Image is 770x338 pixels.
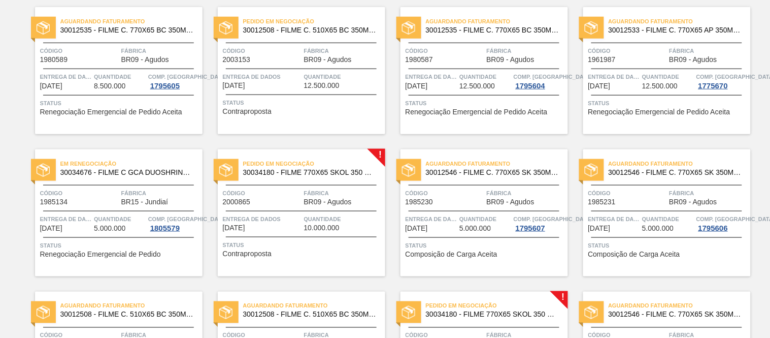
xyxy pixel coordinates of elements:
span: Status [406,98,565,108]
font: BR09 - Agudos [487,55,534,64]
font: Renegociação Emergencial de Pedido Aceita [588,108,730,116]
span: Aguardando Faturamento [426,159,568,169]
font: 1805579 [150,224,180,232]
span: BR09 - Agudos [304,56,352,64]
font: 30012535 - FILME C. 770X65 BC 350ML C12 429 [60,26,219,34]
font: Código [406,48,428,54]
font: Pedido em Negociação [243,18,315,24]
span: Pedido em Negociação [243,159,385,169]
span: Aguardando Faturamento [609,301,751,311]
font: 30034180 - FILME 770X65 SKOL 350 MP C12 [243,168,390,176]
span: Contraproposta [223,108,272,115]
font: 30012533 - FILME C. 770X65 AP 350ML C12 429 [609,26,766,34]
font: Comp. [GEOGRAPHIC_DATA] [514,74,592,80]
a: statusPedido em Negociação30012508 - FILME C. 510X65 BC 350ML MP C18 429Código2003153FábricaBR09 ... [203,7,385,134]
a: Comp. [GEOGRAPHIC_DATA]1805579 [148,214,200,232]
font: 1980589 [40,55,68,64]
font: Fábrica [121,48,147,54]
span: Fábrica [304,46,383,56]
span: 30034180 - FILME 770X65 SKOL 350 MP C12 [243,169,377,176]
span: Quantidade [459,214,511,224]
font: Código [223,48,246,54]
span: 1985134 [40,198,68,206]
span: 30034180 - FILME 770X65 SKOL 350 MP C12 [426,311,560,319]
span: 06/09/2025 [406,225,428,232]
font: Aguardando Faturamento [243,303,328,309]
font: 30034180 - FILME 770X65 SKOL 350 MP C12 [426,311,573,319]
font: 1795607 [516,224,545,232]
span: Código [40,46,119,56]
font: Aguardando Faturamento [426,161,511,167]
font: Composição de Carga Aceita [588,250,680,258]
font: Status [40,100,61,106]
font: 30012508 - FILME C. 510X65 BC 350ML MP C18 429 [60,311,231,319]
font: Contraproposta [223,107,272,115]
font: Comp. [GEOGRAPHIC_DATA] [514,216,592,222]
span: 1980589 [40,56,68,64]
font: 1795604 [516,81,545,90]
font: Renegociação Emergencial de Pedido Aceita [40,108,182,116]
font: 12.500.000 [304,81,340,89]
span: Fábrica [121,46,200,56]
a: Comp. [GEOGRAPHIC_DATA]1795605 [148,72,200,90]
font: Status [223,100,244,106]
font: Entrega de dados [40,216,98,222]
font: 1980587 [406,55,433,64]
a: statusAguardando Faturamento30012535 - FILME C. 770X65 BC 350ML C12 429Código1980589FábricaBR09 -... [20,7,203,134]
span: Fábrica [669,188,748,198]
span: Entrega de dados [588,72,640,82]
font: Quantidade [94,74,131,80]
span: Entrega de dados [40,72,92,82]
img: status [402,306,415,319]
span: Quantidade [459,72,511,82]
span: BR09 - Agudos [487,198,534,206]
span: Aguardando Faturamento [243,301,385,311]
span: Status [588,98,748,108]
font: Renegociação Emergencial de Pedido Aceita [406,108,548,116]
span: 5.000.000 [94,225,125,232]
font: Aguardando Faturamento [609,18,693,24]
span: Código [223,46,302,56]
span: Status [406,240,565,251]
span: 1961987 [588,56,616,64]
font: Código [406,190,428,196]
font: Código [223,190,246,196]
span: Entrega de dados [223,72,302,82]
span: Código [406,188,484,198]
font: Comp. [GEOGRAPHIC_DATA] [148,74,227,80]
font: Quantidade [642,216,679,222]
span: Aguardando Faturamento [609,16,751,26]
span: Entrega de dados [406,72,457,82]
font: 12.500.000 [642,82,678,90]
font: [DATE] [223,224,245,232]
a: !statusPedido em Negociação30034180 - FILME 770X65 SKOL 350 MP C12Código2000865FábricaBR09 - Agud... [203,149,385,276]
font: Código [40,48,63,54]
img: status [219,164,232,177]
span: 1985230 [406,198,433,206]
span: Fábrica [304,188,383,198]
font: 1985134 [40,198,68,206]
font: BR09 - Agudos [304,198,352,206]
font: 2003153 [223,55,251,64]
span: 5.000.000 [642,225,674,232]
span: Comp. Carga [148,72,227,82]
font: 5.000.000 [459,224,491,232]
img: status [585,306,598,319]
span: Status [223,98,383,108]
span: 02/09/2025 [223,224,245,232]
span: Status [40,98,200,108]
a: Comp. [GEOGRAPHIC_DATA]1795604 [514,72,565,90]
font: Contraproposta [223,250,272,258]
font: Quantidade [459,74,496,80]
span: Status [40,240,200,251]
font: Entrega de dados [406,216,464,222]
span: BR09 - Agudos [487,56,534,64]
span: Quantidade [94,72,146,82]
span: 30012508 - FILME C. 510X65 BC 350ML MP C18 429 [243,311,377,319]
span: Composição de Carga Aceita [406,251,497,258]
font: 8.500.000 [94,82,125,90]
img: status [402,164,415,177]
